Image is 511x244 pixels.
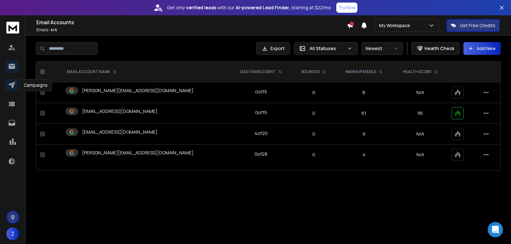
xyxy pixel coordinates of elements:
[446,19,500,32] button: Get Free Credits
[36,27,347,33] p: Emails :
[309,45,345,52] p: All Statuses
[6,22,19,33] img: logo
[50,27,57,33] span: 4 / 4
[296,110,331,116] p: 0
[338,4,355,11] p: Try Now
[403,69,431,74] p: HEALTH SCORE
[255,130,268,137] div: 4 of 20
[82,129,157,135] p: [EMAIL_ADDRESS][DOMAIN_NAME]
[82,87,194,94] p: [PERSON_NAME][EMAIL_ADDRESS][DOMAIN_NAME]
[488,222,503,237] div: Open Intercom Messenger
[335,144,393,165] td: 4
[463,42,501,55] button: Add New
[393,103,448,124] td: 95
[335,103,393,124] td: 61
[296,131,331,137] p: 0
[256,42,290,55] button: Export
[255,89,267,95] div: 0 of 15
[397,89,444,96] p: N/A
[6,227,19,240] button: Z
[397,131,444,137] p: N/A
[82,150,194,156] p: [PERSON_NAME][EMAIL_ADDRESS][DOMAIN_NAME]
[345,69,376,74] p: WARMUP EMAILS
[186,4,216,11] strong: verified leads
[240,69,276,74] p: DAILY EMAILS SENT
[379,22,413,29] p: My Workspace
[236,4,290,11] strong: AI-powered Lead Finder,
[460,22,495,29] p: Get Free Credits
[335,124,393,144] td: 9
[82,108,157,115] p: [EMAIL_ADDRESS][DOMAIN_NAME]
[335,82,393,103] td: 8
[411,42,460,55] button: Health Check
[296,89,331,96] p: 0
[255,151,267,157] div: 0 of 28
[296,152,331,158] p: 0
[255,109,267,116] div: 0 of 15
[362,42,403,55] button: Newest
[301,69,320,74] p: BOUNCES
[167,4,331,11] p: Get only with our starting at $22/mo
[336,3,357,13] button: Try Now
[424,45,454,52] p: Health Check
[19,79,52,91] div: Campaigns
[36,18,347,26] h1: Email Accounts
[397,152,444,158] p: N/A
[67,69,117,74] div: EMAIL ACCOUNT NAME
